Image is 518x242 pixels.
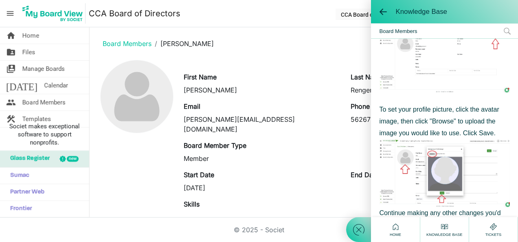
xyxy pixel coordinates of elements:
span: Frontier [6,201,32,217]
img: edbsnfb8e582601e47dd82b306e9caf9dc0e4e177216ac436f820ed31f8dcadb5a88d21d86f56fa4acb3e0925e1a879d5... [379,139,510,207]
span: Tickets [483,232,504,238]
span: Board Members [22,94,66,110]
span: construction [6,111,16,127]
div: [DATE] [184,183,338,193]
a: CCA Board of Directors [89,5,180,22]
span: Manage Boards [22,61,65,77]
a: © 2025 - Societ [234,226,284,234]
span: Partner Web [6,184,44,200]
img: edbsn9c507cac32e578de87928ce03f093301fb186296dd89ad7fcf4f198323d8a6ceaaf4a14840301e97cbc57ffcf44e... [379,25,510,93]
span: home [6,27,16,44]
span: Knowledge Base [395,8,447,16]
div: new [67,156,79,162]
span: Home [388,232,403,238]
span: Sumac [6,167,29,184]
div: Home [388,222,403,238]
span: Calendar [44,77,68,94]
span: Home [22,27,39,44]
span: folder_shared [6,44,16,60]
div: [PERSON_NAME] [184,85,338,95]
a: My Board View Logo [20,3,89,24]
span: Knowledge Base [424,232,464,238]
span: Societ makes exceptional software to support nonprofits. [4,122,86,147]
label: Email [184,101,200,111]
img: My Board View Logo [20,3,86,24]
div: [PERSON_NAME][EMAIL_ADDRESS][DOMAIN_NAME] [184,114,338,134]
div: Knowledge Base [424,222,464,238]
span: switch_account [6,61,16,77]
span: [DATE] [6,77,37,94]
span: Continue making any other changes you'd like to make in your profile, and click the "Save" button... [379,209,500,240]
span: Templates [22,111,51,127]
img: no-profile-picture.svg [101,60,173,133]
label: Board Member Type [184,141,246,150]
div: Tickets [483,222,504,238]
span: Board Members [371,24,518,38]
span: menu [2,6,18,21]
label: First Name [184,72,217,82]
label: Skills [184,199,200,209]
div: Member [184,154,338,163]
button: CCA Board of Directors dropdownbutton [336,9,410,20]
span: Glass Register [6,151,50,167]
span: Files [22,44,35,60]
span: people [6,94,16,110]
li: [PERSON_NAME] [151,39,214,48]
a: Board Members [103,40,151,48]
label: Start Date [184,170,214,180]
span: To set your profile picture, click the avatar image, then click "Browse" to upload the image you ... [379,106,499,136]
